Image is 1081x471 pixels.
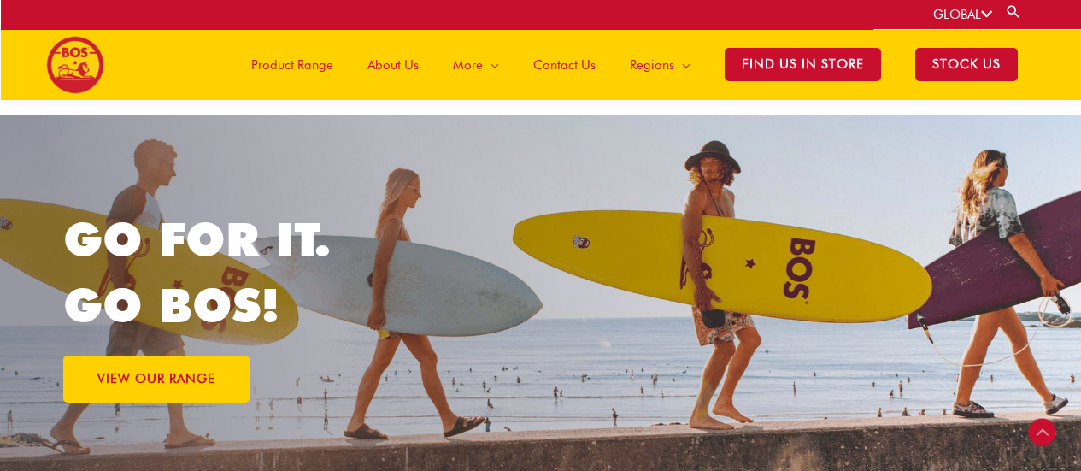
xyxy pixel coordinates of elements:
span: VIEW OUR RANGE [97,373,215,386]
span: Regions [630,39,674,91]
a: Regions [613,29,708,100]
nav: Site Navigation [221,29,1035,100]
a: GLOBAL [933,7,992,22]
a: Contact Us [516,29,613,100]
a: STOCK US [898,29,1035,100]
span: More [453,39,483,91]
a: Find Us in Store [708,29,898,100]
span: Contact Us [533,39,596,91]
span: STOCK US [915,48,1018,81]
span: About Us [367,39,419,91]
a: More [436,29,516,100]
a: Product Range [234,29,350,100]
a: About Us [350,29,436,100]
a: VIEW OUR RANGE [63,356,250,403]
span: Product Range [251,39,333,91]
a: Search button [1005,3,1022,20]
h1: GO FOR IT. GO BOS! [63,207,541,339]
img: BOS logo finals-200px [46,36,104,94]
span: Find Us in Store [725,48,881,81]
